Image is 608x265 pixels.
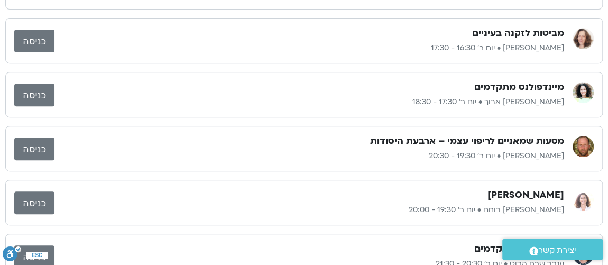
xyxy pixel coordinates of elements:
h3: מסעות שמאניים לריפוי עצמי – ארבעת היסודות [370,135,564,148]
p: [PERSON_NAME] • יום ב׳ 16:30 - 17:30 [54,42,564,54]
a: כניסה [14,84,54,106]
a: כניסה [14,30,54,52]
a: יצירת קשר [502,239,603,260]
span: יצירת קשר [538,243,576,258]
img: עינת ארוך [573,82,594,103]
p: [PERSON_NAME] • יום ב׳ 19:30 - 20:30 [54,150,564,162]
img: תומר פיין [573,136,594,157]
h3: [PERSON_NAME] [487,189,564,202]
p: [PERSON_NAME] רוחם • יום ב׳ 19:30 - 20:00 [54,204,564,216]
a: כניסה [14,138,54,160]
h3: מביטות לזקנה בעיניים [472,27,564,40]
img: נעמה כהן [573,28,594,49]
img: אורנה סמלסון רוחם [573,190,594,211]
h3: מיינדפולנס מתקדמים [474,243,564,255]
a: כניסה [14,191,54,214]
p: [PERSON_NAME] ארוך • יום ב׳ 17:30 - 18:30 [54,96,564,108]
h3: מיינדפולנס מתקדמים [474,81,564,94]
